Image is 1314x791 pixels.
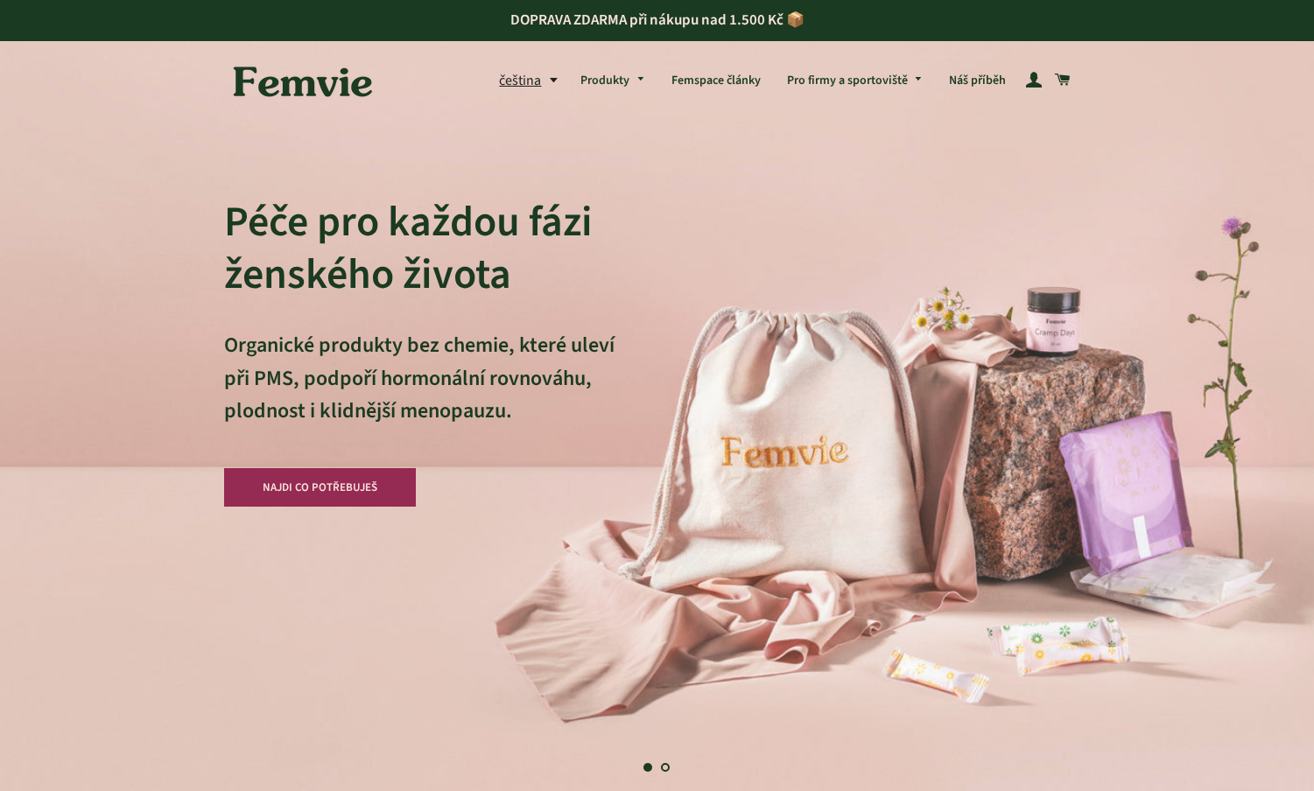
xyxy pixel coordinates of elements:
[936,59,1019,104] a: Náš příběh
[499,69,567,93] button: čeština
[567,59,658,104] a: Produkty
[774,59,937,104] a: Pro firmy a sportoviště
[1052,747,1096,791] button: Další snímek
[224,54,382,108] img: Femvie
[224,468,417,507] a: NAJDI CO POTŘEBUJEŠ
[213,747,256,791] button: Předchozí snímek
[658,59,774,104] a: Femspace články
[657,759,675,776] a: Načíst snímek 2
[224,329,615,460] p: Organické produkty bez chemie, které uleví při PMS, podpoří hormonální rovnováhu, plodnost i klid...
[640,759,657,776] a: Posun 1, aktuální
[224,196,615,301] h2: Péče pro každou fázi ženského života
